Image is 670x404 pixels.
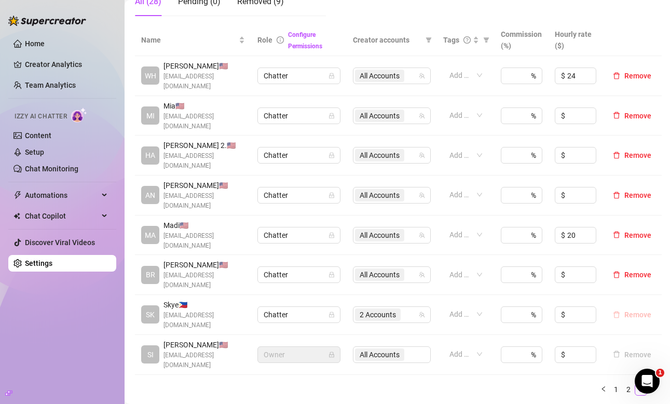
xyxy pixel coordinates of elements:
[360,190,400,201] span: All Accounts
[25,208,99,224] span: Chat Copilot
[329,73,335,79] span: lock
[163,180,245,191] span: [PERSON_NAME] 🇺🇸
[635,369,660,394] iframe: Intercom live chat
[481,32,491,48] span: filter
[329,192,335,198] span: lock
[609,268,655,281] button: Remove
[146,309,155,320] span: SK
[163,60,245,72] span: [PERSON_NAME] 🇺🇸
[624,112,651,120] span: Remove
[163,100,245,112] span: Mia 🇺🇸
[145,150,155,161] span: HA
[609,348,655,361] button: Remove
[264,307,334,322] span: Chatter
[419,192,425,198] span: team
[360,110,400,122] span: All Accounts
[8,16,86,26] img: logo-BBDzfeDw.svg
[419,232,425,238] span: team
[355,229,404,241] span: All Accounts
[329,232,335,238] span: lock
[329,152,335,158] span: lock
[163,271,245,290] span: [EMAIL_ADDRESS][DOMAIN_NAME]
[264,68,334,84] span: Chatter
[609,70,655,82] button: Remove
[419,312,425,318] span: team
[163,299,245,311] span: Skye 🇵🇭
[13,212,20,220] img: Chat Copilot
[613,152,620,159] span: delete
[597,383,610,396] li: Previous Page
[257,36,272,44] span: Role
[609,110,655,122] button: Remove
[355,189,404,201] span: All Accounts
[141,34,237,46] span: Name
[609,189,655,201] button: Remove
[329,352,335,358] span: lock
[463,36,471,44] span: question-circle
[426,37,432,43] span: filter
[419,73,425,79] span: team
[25,131,51,140] a: Content
[329,272,335,278] span: lock
[355,110,404,122] span: All Accounts
[25,56,108,73] a: Creator Analytics
[25,187,99,204] span: Automations
[624,72,651,80] span: Remove
[25,148,44,156] a: Setup
[71,107,87,123] img: AI Chatter
[624,271,651,279] span: Remove
[147,349,154,360] span: SI
[613,311,620,318] span: delete
[135,24,251,56] th: Name
[5,389,12,397] span: build
[13,191,22,199] span: thunderbolt
[277,36,284,44] span: info-circle
[360,309,396,320] span: 2 Accounts
[609,149,655,161] button: Remove
[146,269,155,280] span: BR
[360,70,400,82] span: All Accounts
[145,190,155,201] span: AN
[25,81,76,89] a: Team Analytics
[613,271,620,278] span: delete
[355,149,404,161] span: All Accounts
[353,34,421,46] span: Creator accounts
[443,34,459,46] span: Tags
[624,151,651,159] span: Remove
[360,150,400,161] span: All Accounts
[163,311,245,330] span: [EMAIL_ADDRESS][DOMAIN_NAME]
[163,112,245,131] span: [EMAIL_ADDRESS][DOMAIN_NAME]
[419,113,425,119] span: team
[355,268,404,281] span: All Accounts
[146,110,155,122] span: MI
[483,37,489,43] span: filter
[163,191,245,211] span: [EMAIL_ADDRESS][DOMAIN_NAME]
[25,39,45,48] a: Home
[597,383,610,396] button: left
[360,230,400,241] span: All Accounts
[624,231,651,239] span: Remove
[163,72,245,91] span: [EMAIL_ADDRESS][DOMAIN_NAME]
[264,147,334,163] span: Chatter
[15,112,67,122] span: Izzy AI Chatter
[163,351,245,370] span: [EMAIL_ADDRESS][DOMAIN_NAME]
[264,227,334,243] span: Chatter
[609,229,655,241] button: Remove
[623,384,634,395] a: 2
[622,383,635,396] li: 2
[360,269,400,280] span: All Accounts
[624,311,651,319] span: Remove
[163,259,245,271] span: [PERSON_NAME] 🇺🇸
[419,152,425,158] span: team
[264,267,334,282] span: Chatter
[624,191,651,199] span: Remove
[423,32,434,48] span: filter
[329,113,335,119] span: lock
[25,259,52,267] a: Settings
[163,339,245,351] span: [PERSON_NAME] 🇺🇸
[495,24,549,56] th: Commission (%)
[264,187,334,203] span: Chatter
[549,24,603,56] th: Hourly rate ($)
[419,272,425,278] span: team
[600,386,607,392] span: left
